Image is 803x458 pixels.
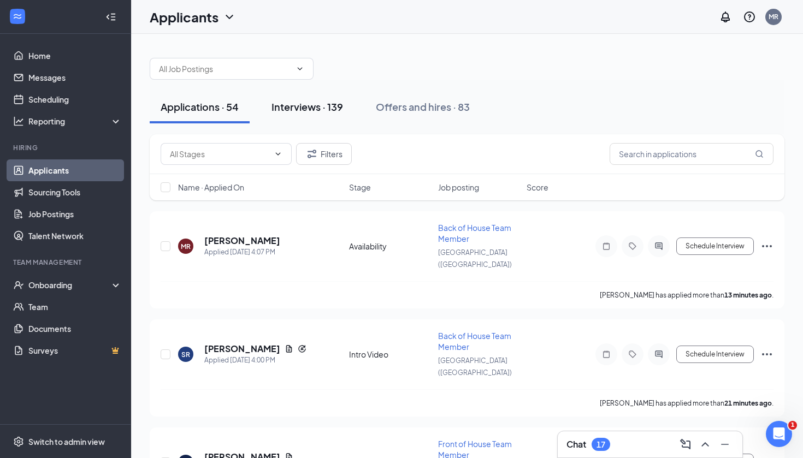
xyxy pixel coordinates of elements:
a: Home [28,45,122,67]
svg: Ellipses [760,240,774,253]
div: Reporting [28,116,122,127]
div: Hiring [13,143,120,152]
svg: Settings [13,436,24,447]
div: Team Management [13,258,120,267]
span: Score [527,182,548,193]
input: All Job Postings [159,63,291,75]
a: Team [28,296,122,318]
svg: ChevronDown [223,10,236,23]
svg: MagnifyingGlass [755,150,764,158]
svg: QuestionInfo [743,10,756,23]
b: 21 minutes ago [724,399,772,407]
button: Schedule Interview [676,346,754,363]
svg: Tag [626,350,639,359]
input: All Stages [170,148,269,160]
svg: ChevronUp [699,438,712,451]
div: Availability [349,241,432,252]
svg: Filter [305,147,318,160]
span: [GEOGRAPHIC_DATA] ([GEOGRAPHIC_DATA]) [438,356,512,377]
a: Applicants [28,159,122,181]
svg: Notifications [719,10,732,23]
h3: Chat [566,438,586,450]
svg: Minimize [718,438,731,451]
input: Search in applications [610,143,774,165]
div: Applications · 54 [161,100,239,114]
span: Stage [349,182,371,193]
svg: ActiveChat [652,350,665,359]
div: Offers and hires · 83 [376,100,470,114]
svg: Note [600,242,613,251]
svg: UserCheck [13,279,24,290]
svg: Reapply [298,344,306,353]
button: Minimize [716,436,734,453]
div: Onboarding [28,279,113,290]
div: SR [181,350,190,359]
div: MR [769,12,778,21]
p: [PERSON_NAME] has applied more than . [600,290,774,300]
div: Intro Video [349,349,432,360]
iframe: Intercom live chat [766,421,792,447]
span: Job posting [438,182,479,193]
div: Applied [DATE] 4:07 PM [204,247,280,258]
h5: [PERSON_NAME] [204,235,280,247]
b: 13 minutes ago [724,291,772,299]
div: 17 [597,440,605,449]
a: Scheduling [28,88,122,110]
svg: ComposeMessage [679,438,692,451]
svg: WorkstreamLogo [12,11,23,22]
svg: Analysis [13,116,24,127]
svg: Collapse [105,11,116,22]
svg: ChevronDown [274,150,282,158]
button: ChevronUp [696,436,714,453]
div: MR [181,242,191,251]
div: Switch to admin view [28,436,105,447]
a: Sourcing Tools [28,181,122,203]
svg: ActiveChat [652,242,665,251]
svg: Note [600,350,613,359]
a: Job Postings [28,203,122,225]
div: Applied [DATE] 4:00 PM [204,355,306,366]
div: Interviews · 139 [271,100,343,114]
svg: Ellipses [760,348,774,361]
button: ComposeMessage [677,436,694,453]
h5: [PERSON_NAME] [204,343,280,355]
a: Messages [28,67,122,88]
span: Name · Applied On [178,182,244,193]
a: Talent Network [28,225,122,247]
a: SurveysCrown [28,340,122,361]
span: [GEOGRAPHIC_DATA] ([GEOGRAPHIC_DATA]) [438,248,512,269]
svg: Document [285,344,293,353]
span: Back of House Team Member [438,331,511,352]
button: Schedule Interview [676,237,754,255]
a: Documents [28,318,122,340]
svg: ChevronDown [296,64,304,73]
svg: Tag [626,242,639,251]
span: Back of House Team Member [438,223,511,243]
h1: Applicants [150,8,219,26]
p: [PERSON_NAME] has applied more than . [600,398,774,408]
span: 1 [788,421,797,430]
button: Filter Filters [296,143,352,165]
